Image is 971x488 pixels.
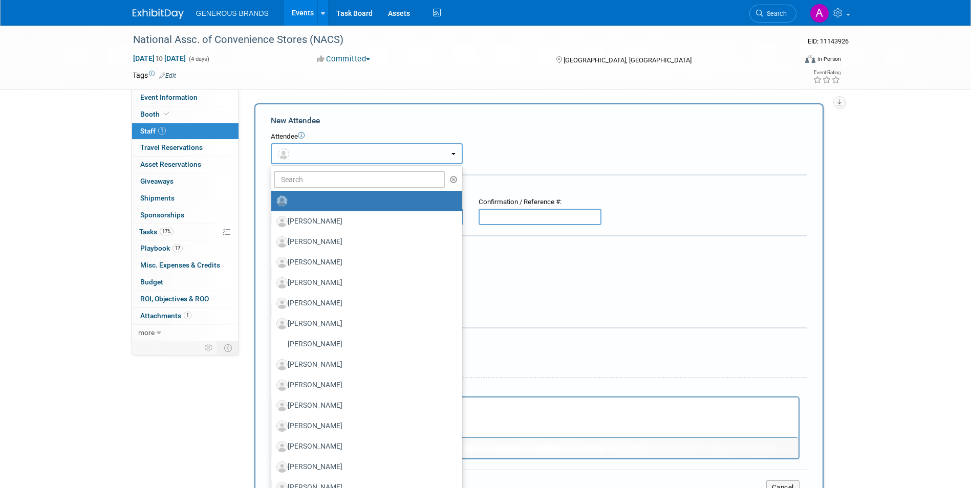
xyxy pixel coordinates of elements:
a: Giveaways [132,173,239,190]
label: [PERSON_NAME] [276,438,452,455]
img: Associate-Profile-5.png [276,277,288,289]
div: Cost: [271,244,807,254]
span: Giveaways [140,177,174,185]
a: Tasks17% [132,224,239,240]
span: Asset Reservations [140,160,201,168]
span: Travel Reservations [140,143,203,151]
label: [PERSON_NAME] [276,275,452,291]
img: Associate-Profile-5.png [276,400,288,411]
span: 1 [184,312,191,319]
td: Tags [133,70,176,80]
div: Attendee [271,132,807,142]
span: Sponsorships [140,211,184,219]
div: Notes [271,385,800,395]
span: Attachments [140,312,191,320]
a: Edit [159,72,176,79]
a: Event Information [132,90,239,106]
img: Associate-Profile-5.png [276,298,288,309]
iframe: Rich Text Area [272,397,799,437]
button: Committed [313,54,374,64]
div: Confirmation / Reference #: [479,197,601,207]
a: Budget [132,274,239,291]
img: Associate-Profile-5.png [276,461,288,473]
img: Associate-Profile-5.png [276,359,288,370]
img: Associate-Profile-5.png [276,257,288,268]
td: Toggle Event Tabs [218,341,239,354]
span: [DATE] [DATE] [133,54,186,63]
img: Associate-Profile-5.png [276,318,288,329]
span: Playbook [140,244,183,252]
input: Search [274,171,445,188]
span: 17 [172,245,183,252]
a: Attachments1 [132,308,239,324]
label: [PERSON_NAME] [276,418,452,434]
img: Associate-Profile-5.png [276,216,288,227]
label: [PERSON_NAME] [276,397,452,414]
i: Booth reservation complete [164,111,169,117]
a: Playbook17 [132,240,239,257]
a: Travel Reservations [132,140,239,156]
a: Staff1 [132,123,239,140]
label: [PERSON_NAME] [276,213,452,230]
div: Misc. Attachments & Notes [271,335,807,345]
label: [PERSON_NAME] [276,357,452,373]
span: Booth [140,110,171,118]
a: Booth [132,106,239,123]
span: 1 [158,127,166,135]
span: GENEROUS BRANDS [196,9,269,17]
div: Registration / Ticket Info (optional) [271,182,807,192]
div: Event Format [736,53,841,69]
div: National Assc. of Convenience Stores (NACS) [130,31,781,49]
span: Tasks [139,228,174,236]
a: ROI, Objectives & ROO [132,291,239,307]
img: Associate-Profile-5.png [276,380,288,391]
img: Associate-Profile-5.png [276,420,288,432]
img: ExhibitDay [133,9,184,19]
img: Associate-Profile-5.png [276,441,288,452]
img: Unassigned-User-Icon.png [276,195,288,207]
label: [PERSON_NAME] [276,336,452,352]
span: ROI, Objectives & ROO [140,295,209,303]
span: Staff [140,127,166,135]
span: (4 days) [188,56,209,62]
span: to [155,54,164,62]
label: [PERSON_NAME] [276,295,452,312]
td: Personalize Event Tab Strip [200,341,218,354]
span: [GEOGRAPHIC_DATA], [GEOGRAPHIC_DATA] [564,56,692,64]
span: Budget [140,278,163,286]
span: Event Information [140,93,198,101]
span: 17% [160,228,174,235]
label: [PERSON_NAME] [276,316,452,332]
div: New Attendee [271,115,807,126]
span: Search [763,10,787,17]
a: Asset Reservations [132,157,239,173]
span: Event ID: 11143926 [808,37,849,45]
a: Sponsorships [132,207,239,224]
img: Astrid Aguayo [810,4,829,23]
label: [PERSON_NAME] [276,254,452,271]
span: Shipments [140,194,175,202]
a: Search [749,5,796,23]
a: Shipments [132,190,239,207]
label: [PERSON_NAME] [276,459,452,475]
label: [PERSON_NAME] [276,234,452,250]
div: Event Rating [813,70,840,75]
img: Associate-Profile-5.png [276,236,288,248]
a: more [132,325,239,341]
span: Misc. Expenses & Credits [140,261,220,269]
span: more [138,328,155,337]
label: [PERSON_NAME] [276,377,452,393]
img: Format-Inperson.png [805,55,815,63]
div: In-Person [817,55,841,63]
a: Misc. Expenses & Credits [132,257,239,274]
